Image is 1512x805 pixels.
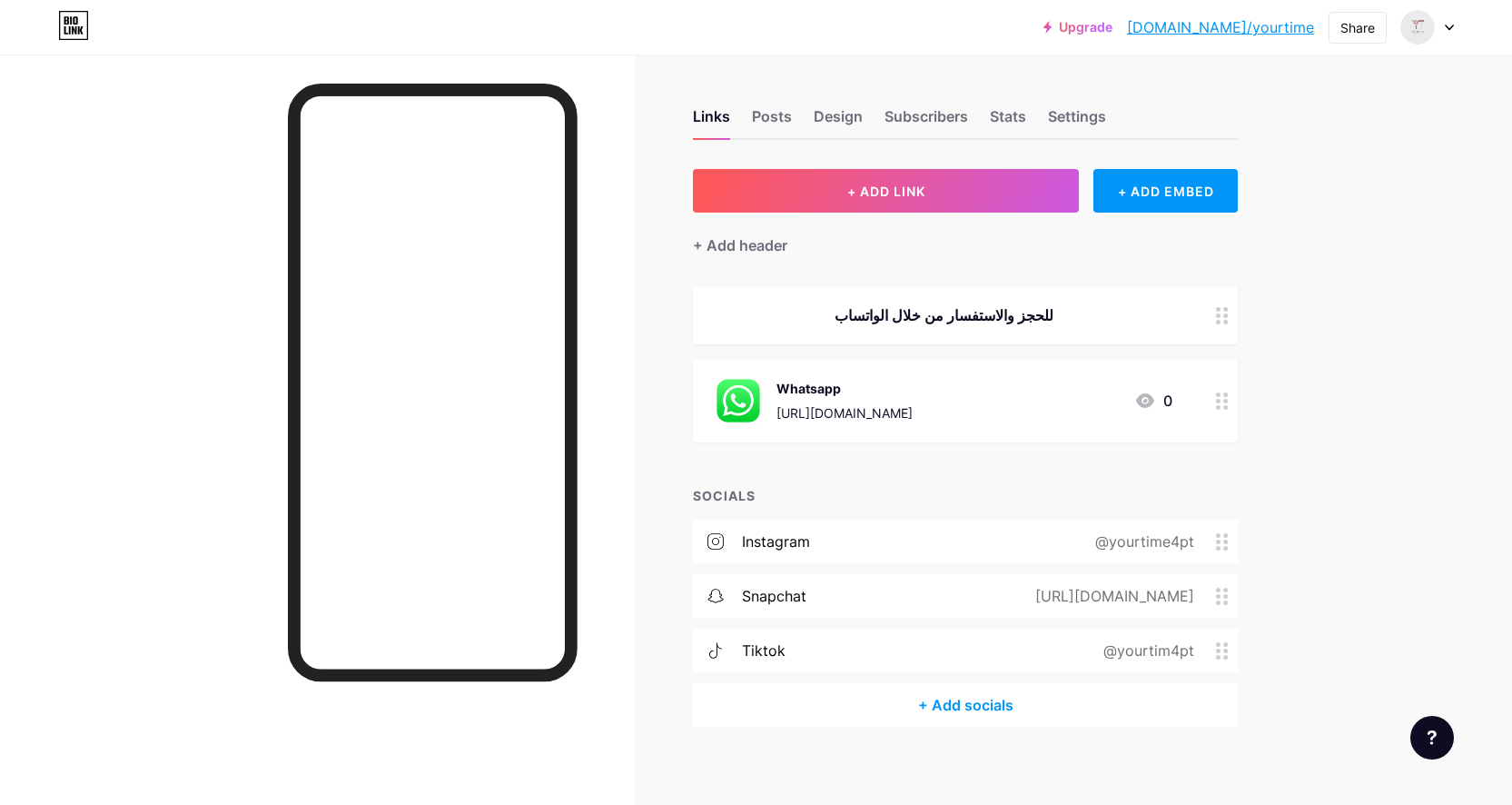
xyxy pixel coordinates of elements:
a: [DOMAIN_NAME]/yourtime [1127,16,1314,38]
div: @yourtime4pt [1066,531,1216,552]
div: Stats [990,105,1026,138]
div: [URL][DOMAIN_NAME] [1006,585,1216,607]
div: Subscribers [884,105,968,138]
div: instagram [742,531,810,552]
div: SOCIALS [693,486,1238,505]
div: 0 [1134,390,1172,412]
img: yourtime [1400,10,1435,45]
div: للحجز والاستفسار من خلال الواتساب [715,304,1172,326]
div: tiktok [742,640,786,661]
div: + ADD EMBED [1093,169,1238,213]
div: Links [693,105,730,138]
div: Share [1340,18,1375,37]
div: + Add socials [693,683,1238,727]
button: + ADD LINK [693,169,1079,213]
div: snapchat [742,585,806,607]
div: [URL][DOMAIN_NAME] [776,403,913,422]
img: Whatsapp [715,377,762,424]
div: Design [814,105,863,138]
div: Settings [1048,105,1106,138]
a: Upgrade [1043,20,1112,35]
div: @yourtim4pt [1074,640,1216,661]
span: + ADD LINK [847,184,925,199]
div: Whatsapp [776,379,913,398]
div: Posts [752,105,792,138]
div: + Add header [693,234,787,256]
